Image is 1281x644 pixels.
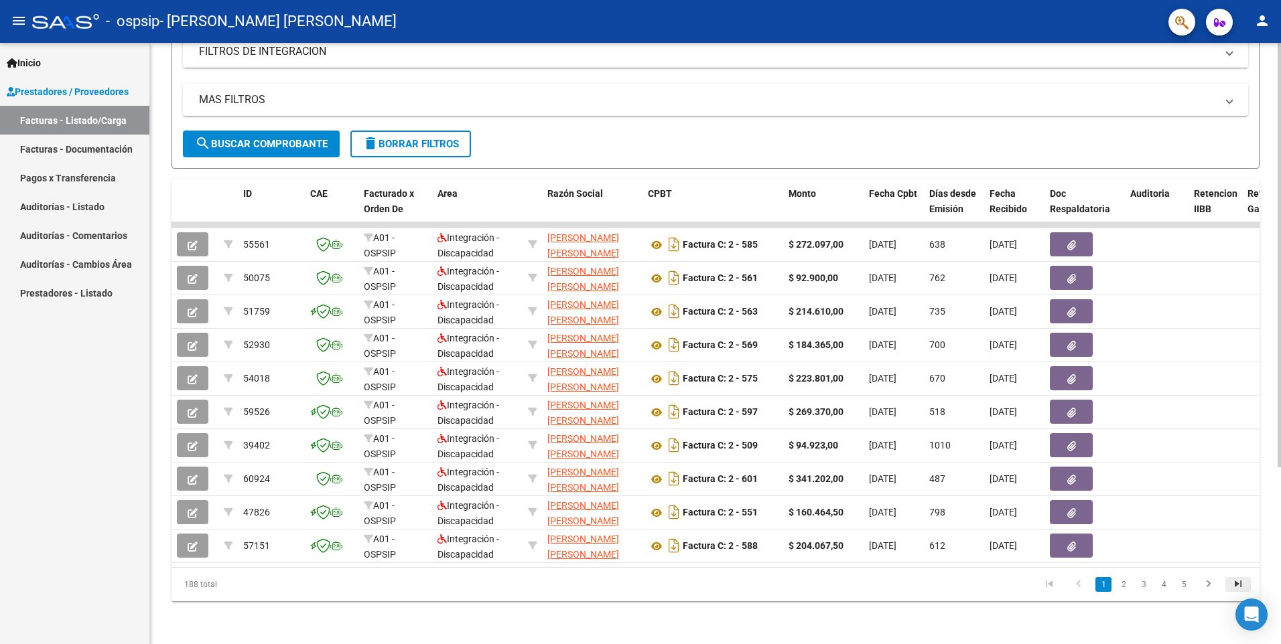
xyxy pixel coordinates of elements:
span: Facturado x Orden De [364,188,414,214]
span: [DATE] [990,473,1017,484]
span: A01 - OSPSIP [364,266,396,292]
span: Buscar Comprobante [195,138,328,150]
strong: Factura C: 2 - 597 [683,407,758,418]
span: [DATE] [869,339,896,350]
span: Integración - Discapacidad [437,299,499,325]
i: Descargar documento [665,434,683,456]
span: - [PERSON_NAME] [PERSON_NAME] [159,7,397,36]
a: go to next page [1196,577,1221,592]
strong: Factura C: 2 - 509 [683,440,758,451]
span: 612 [929,540,945,551]
div: 20254059677 [547,498,637,526]
i: Descargar documento [665,535,683,556]
strong: Factura C: 2 - 575 [683,374,758,384]
span: CAE [310,188,328,199]
div: 20254059677 [547,398,637,426]
datatable-header-cell: CAE [305,179,358,238]
span: Razón Social [547,188,603,199]
span: Prestadores / Proveedores [7,84,129,99]
span: [DATE] [869,306,896,317]
i: Descargar documento [665,301,683,322]
strong: $ 94.923,00 [789,440,838,451]
datatable-header-cell: Fecha Cpbt [864,179,924,238]
datatable-header-cell: Auditoria [1125,179,1189,238]
a: 1 [1095,577,1111,592]
span: Borrar Filtros [362,138,459,150]
span: 57151 [243,540,270,551]
a: 3 [1136,577,1152,592]
span: 670 [929,373,945,384]
span: Doc Respaldatoria [1050,188,1110,214]
span: [DATE] [869,239,896,250]
strong: Factura C: 2 - 585 [683,240,758,250]
span: 638 [929,239,945,250]
span: [DATE] [990,272,1017,283]
div: 20254059677 [547,230,637,258]
span: Inicio [7,56,41,70]
mat-icon: menu [11,13,27,29]
span: 59526 [243,406,270,417]
span: 51759 [243,306,270,317]
button: Borrar Filtros [350,131,471,157]
span: Retencion IIBB [1194,188,1237,214]
span: 60924 [243,473,270,484]
span: Integración - Discapacidad [437,433,499,459]
div: 20254059677 [547,532,637,560]
mat-icon: delete [362,135,379,151]
span: 55561 [243,239,270,250]
datatable-header-cell: ID [238,179,305,238]
span: 798 [929,507,945,517]
strong: $ 223.801,00 [789,373,844,384]
datatable-header-cell: Area [432,179,523,238]
span: A01 - OSPSIP [364,400,396,426]
strong: $ 214.610,00 [789,306,844,317]
strong: Factura C: 2 - 601 [683,474,758,485]
span: [PERSON_NAME] [PERSON_NAME] [547,467,619,493]
span: [PERSON_NAME] [PERSON_NAME] [547,333,619,359]
span: Integración - Discapacidad [437,467,499,493]
strong: Factura C: 2 - 563 [683,307,758,317]
i: Descargar documento [665,368,683,389]
span: [DATE] [990,239,1017,250]
i: Descargar documento [665,234,683,255]
a: 4 [1156,577,1172,592]
span: Integración - Discapacidad [437,500,499,526]
span: [PERSON_NAME] [PERSON_NAME] [547,534,619,560]
span: [PERSON_NAME] [PERSON_NAME] [547,299,619,325]
span: A01 - OSPSIP [364,333,396,359]
span: [DATE] [990,406,1017,417]
span: 762 [929,272,945,283]
span: [PERSON_NAME] [PERSON_NAME] [547,500,619,526]
strong: Factura C: 2 - 569 [683,340,758,351]
div: 20254059677 [547,364,637,392]
strong: $ 92.900,00 [789,272,838,283]
span: 487 [929,473,945,484]
span: 735 [929,306,945,317]
strong: $ 160.464,50 [789,507,844,517]
i: Descargar documento [665,267,683,289]
datatable-header-cell: Días desde Emisión [924,179,984,238]
div: Open Intercom Messenger [1235,598,1268,631]
a: 2 [1116,577,1132,592]
span: [DATE] [990,507,1017,517]
mat-expansion-panel-header: FILTROS DE INTEGRACION [183,35,1248,68]
datatable-header-cell: Razón Social [542,179,643,238]
span: Area [437,188,458,199]
span: Días desde Emisión [929,188,976,214]
span: Monto [789,188,816,199]
span: A01 - OSPSIP [364,534,396,560]
span: A01 - OSPSIP [364,299,396,325]
i: Descargar documento [665,501,683,523]
mat-icon: search [195,135,211,151]
i: Descargar documento [665,468,683,489]
span: 47826 [243,507,270,517]
span: [DATE] [869,473,896,484]
span: Integración - Discapacidad [437,333,499,359]
span: A01 - OSPSIP [364,232,396,258]
li: page 3 [1134,573,1154,596]
strong: Factura C: 2 - 551 [683,507,758,518]
div: 20254059677 [547,465,637,493]
datatable-header-cell: Retencion IIBB [1189,179,1242,238]
li: page 4 [1154,573,1174,596]
strong: Factura C: 2 - 588 [683,541,758,552]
